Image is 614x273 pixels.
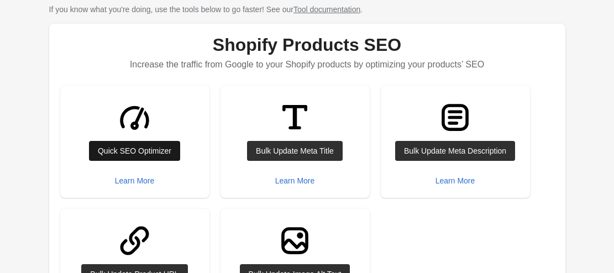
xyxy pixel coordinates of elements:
img: LinkMinor-ab1ad89fd1997c3bec88bdaa9090a6519f48abaf731dc9ef56a2f2c6a9edd30f.svg [114,220,155,261]
img: ImageMajor-6988ddd70c612d22410311fee7e48670de77a211e78d8e12813237d56ef19ad4.svg [274,220,316,261]
button: Learn More [111,171,159,191]
p: If you know what you're doing, use the tools below to go faster! See our . [49,4,565,15]
div: Learn More [115,176,155,185]
a: Tool documentation [293,5,360,14]
button: Learn More [431,171,480,191]
button: Learn More [271,171,319,191]
p: Increase the traffic from Google to your Shopify products by optimizing your products’ SEO [60,55,554,75]
div: Bulk Update Meta Description [404,146,506,155]
img: TextBlockMajor-3e13e55549f1fe4aa18089e576148c69364b706dfb80755316d4ac7f5c51f4c3.svg [434,97,476,138]
div: Learn More [435,176,475,185]
div: Bulk Update Meta Title [256,146,334,155]
div: Quick SEO Optimizer [98,146,171,155]
img: TitleMinor-8a5de7e115299b8c2b1df9b13fb5e6d228e26d13b090cf20654de1eaf9bee786.svg [274,97,316,138]
div: Learn More [275,176,315,185]
img: GaugeMajor-1ebe3a4f609d70bf2a71c020f60f15956db1f48d7107b7946fc90d31709db45e.svg [114,97,155,138]
a: Quick SEO Optimizer [89,141,180,161]
h1: Shopify Products SEO [60,35,554,55]
a: Bulk Update Meta Description [395,141,515,161]
a: Bulk Update Meta Title [247,141,343,161]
